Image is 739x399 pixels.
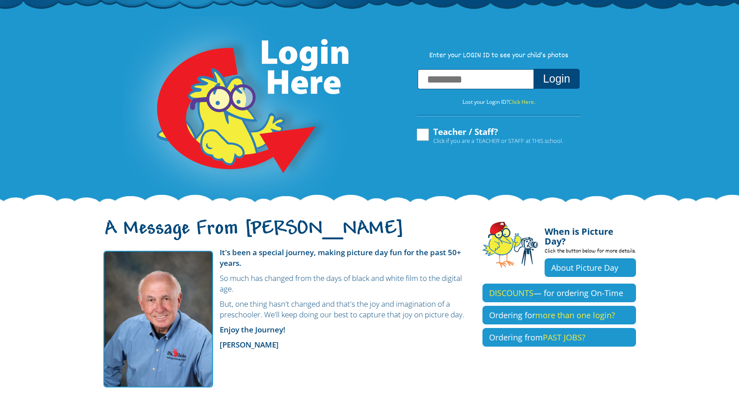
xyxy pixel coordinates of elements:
a: DISCOUNTS— for ordering On-Time [482,284,636,302]
p: Enter your LOGIN ID to see your child’s photos [408,51,590,61]
span: more than one login? [535,310,615,320]
p: So much has changed from the days of black and white film to the digital age. [103,273,469,294]
a: Ordering fromPAST JOBS? [482,328,636,347]
p: Click the button below for more details. [545,246,636,258]
img: Mr. Dabbs [103,251,213,387]
span: DISCOUNTS [489,288,534,298]
a: About Picture Day [545,258,636,277]
span: Click if you are a TEACHER or STAFF at THIS school. [433,136,563,145]
a: Ordering formore than one login? [482,306,636,324]
h1: A Message From [PERSON_NAME] [103,225,469,244]
strong: [PERSON_NAME] [220,340,279,350]
strong: It's been a special journey, making picture day fun for the past 50+ years. [220,247,461,268]
h4: When is Picture Day? [545,221,636,246]
p: Lost your Login ID? [408,97,590,107]
p: But, one thing hasn't changed and that's the joy and imagination of a preschooler. We'll keep doi... [103,299,469,320]
span: PAST JOBS? [543,332,585,343]
img: Login Here [123,16,350,203]
label: Teacher / Staff? [415,127,563,144]
button: Login [534,69,579,89]
strong: Enjoy the Journey! [220,324,285,335]
a: Click Here. [509,98,535,106]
